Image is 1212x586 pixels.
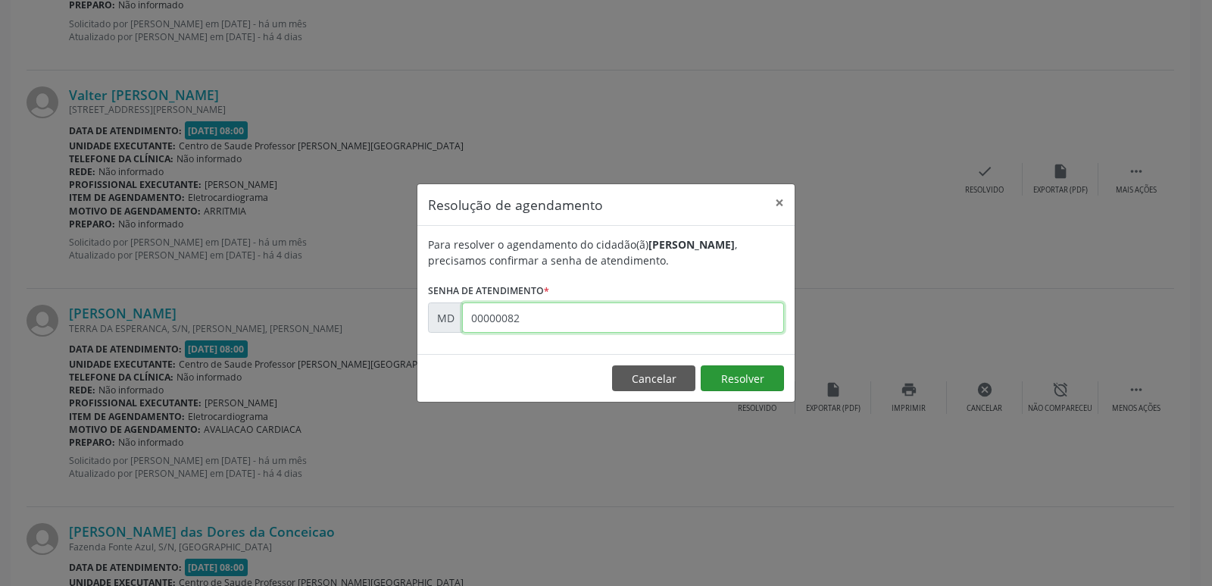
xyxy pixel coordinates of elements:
[701,365,784,391] button: Resolver
[428,302,463,333] div: MD
[648,237,735,252] b: [PERSON_NAME]
[428,279,549,302] label: Senha de atendimento
[612,365,695,391] button: Cancelar
[764,184,795,221] button: Close
[428,237,784,268] div: Para resolver o agendamento do cidadão(ã) , precisamos confirmar a senha de atendimento.
[428,195,603,215] h5: Resolução de agendamento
